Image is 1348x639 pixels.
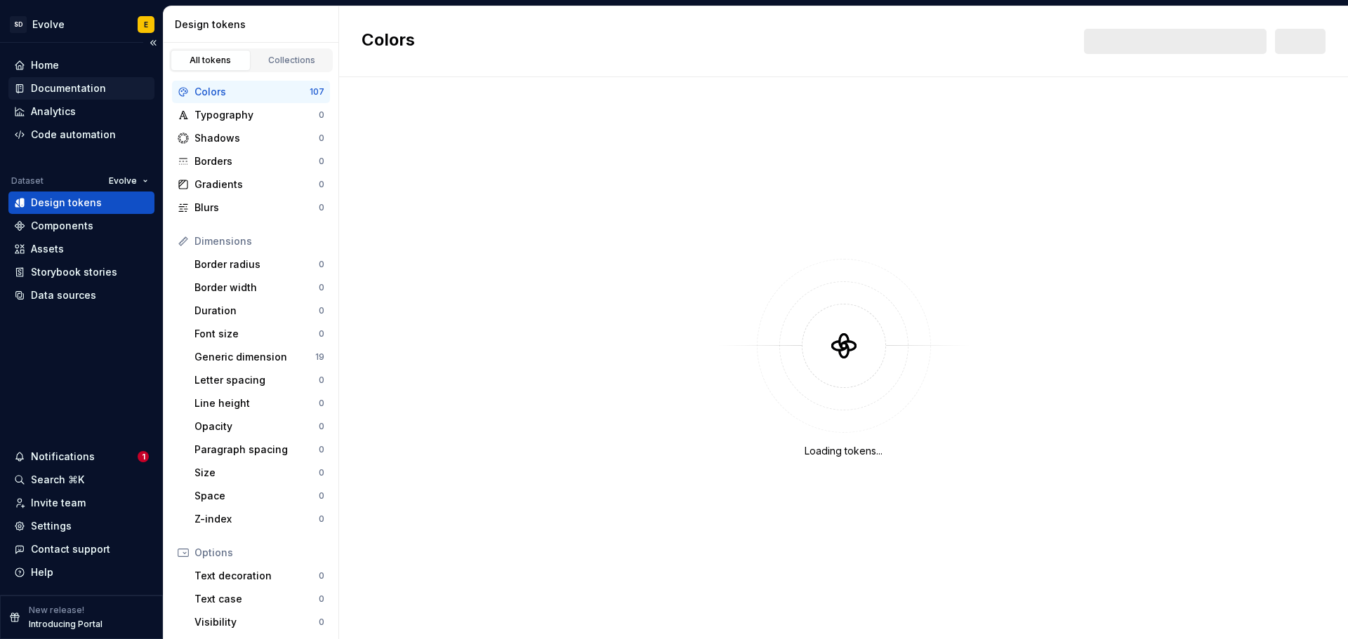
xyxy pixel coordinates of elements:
[31,58,59,72] div: Home
[31,565,53,579] div: Help
[194,177,319,191] div: Gradients
[8,561,154,584] button: Help
[194,131,319,145] div: Shadows
[189,485,330,507] a: Space0
[8,238,154,260] a: Assets
[194,201,319,215] div: Blurs
[310,86,324,97] div: 107
[8,261,154,283] a: Storybook stories
[319,570,324,581] div: 0
[172,173,330,196] a: Gradients0
[319,617,324,628] div: 0
[315,351,324,363] div: 19
[31,450,95,464] div: Notifications
[194,85,310,99] div: Colors
[189,392,330,415] a: Line height0
[31,473,84,487] div: Search ⌘K
[8,215,154,237] a: Components
[194,512,319,526] div: Z-index
[319,444,324,455] div: 0
[319,467,324,478] div: 0
[805,444,883,458] div: Loading tokens...
[194,154,319,168] div: Borders
[31,219,93,233] div: Components
[362,29,415,54] h2: Colors
[319,398,324,409] div: 0
[175,18,333,32] div: Design tokens
[189,300,330,322] a: Duration0
[31,242,64,256] div: Assets
[31,542,110,556] div: Contact support
[8,469,154,491] button: Search ⌘K
[319,156,324,167] div: 0
[11,175,44,187] div: Dataset
[194,327,319,341] div: Font size
[8,492,154,514] a: Invite team
[257,55,327,66] div: Collections
[189,323,330,345] a: Font size0
[31,105,76,119] div: Analytics
[194,108,319,122] div: Typography
[319,490,324,502] div: 0
[194,281,319,295] div: Border width
[189,276,330,299] a: Border width0
[29,605,84,616] p: New release!
[319,305,324,316] div: 0
[319,259,324,270] div: 0
[32,18,65,32] div: Evolve
[172,196,330,219] a: Blurs0
[319,202,324,213] div: 0
[138,451,149,462] span: 1
[189,508,330,530] a: Z-index0
[319,513,324,525] div: 0
[194,373,319,387] div: Letter spacing
[189,369,330,391] a: Letter spacing0
[8,191,154,214] a: Design tokens
[194,592,319,606] div: Text case
[319,328,324,339] div: 0
[194,350,315,364] div: Generic dimension
[8,445,154,468] button: Notifications1
[194,257,319,271] div: Border radius
[143,33,163,53] button: Collapse sidebar
[109,175,137,187] span: Evolve
[176,55,246,66] div: All tokens
[319,109,324,121] div: 0
[31,519,72,533] div: Settings
[10,16,27,33] div: SD
[319,421,324,432] div: 0
[194,234,324,248] div: Dimensions
[172,104,330,126] a: Typography0
[194,443,319,457] div: Paragraph spacing
[103,171,154,191] button: Evolve
[8,54,154,76] a: Home
[189,253,330,276] a: Border radius0
[31,128,116,142] div: Code automation
[3,9,160,39] button: SDEvolveE
[319,133,324,144] div: 0
[31,196,102,210] div: Design tokens
[31,265,117,279] div: Storybook stories
[172,127,330,149] a: Shadows0
[189,565,330,587] a: Text decoration0
[189,462,330,484] a: Size0
[31,81,106,95] div: Documentation
[194,304,319,318] div: Duration
[194,546,324,560] div: Options
[194,419,319,433] div: Opacity
[189,611,330,633] a: Visibility0
[194,466,319,480] div: Size
[8,77,154,100] a: Documentation
[8,123,154,146] a: Code automation
[189,588,330,610] a: Text case0
[189,346,330,368] a: Generic dimension19
[194,396,319,410] div: Line height
[319,375,324,386] div: 0
[172,150,330,173] a: Borders0
[194,615,319,629] div: Visibility
[194,569,319,583] div: Text decoration
[189,438,330,461] a: Paragraph spacing0
[8,515,154,537] a: Settings
[189,415,330,438] a: Opacity0
[8,100,154,123] a: Analytics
